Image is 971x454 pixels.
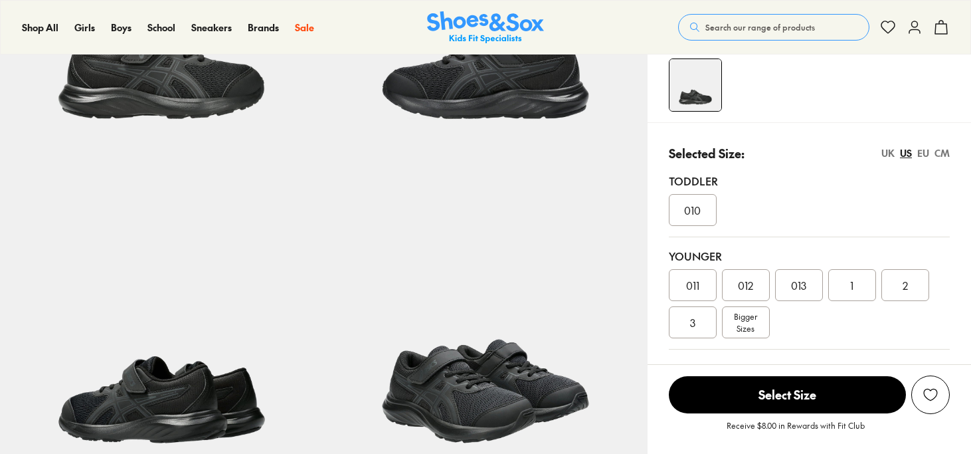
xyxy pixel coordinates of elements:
span: 1 [850,277,853,293]
span: 012 [738,277,753,293]
span: Brands [248,21,279,34]
span: 010 [684,202,701,218]
span: Bigger Sizes [734,310,757,334]
p: Selected Size: [669,144,745,162]
span: 011 [686,277,699,293]
span: Select Size [669,376,906,413]
a: Girls [74,21,95,35]
span: 2 [903,277,908,293]
a: Shoes & Sox [427,11,544,44]
div: EU [917,146,929,160]
a: Sale [295,21,314,35]
div: US [900,146,912,160]
span: Sneakers [191,21,232,34]
a: Boys [111,21,132,35]
span: School [147,21,175,34]
div: UK [881,146,895,160]
span: Girls [74,21,95,34]
a: Shop All [22,21,58,35]
span: 013 [791,277,806,293]
button: Add to Wishlist [911,376,950,414]
button: Search our range of products [678,14,869,41]
span: 3 [690,314,695,330]
span: Search our range of products [705,21,815,33]
p: Receive $8.00 in Rewards with Fit Club [727,419,865,443]
div: CM [934,146,950,160]
span: Shop All [22,21,58,34]
a: School [147,21,175,35]
div: Toddler [669,173,950,189]
img: 4-499147_1 [669,59,721,111]
img: SNS_Logo_Responsive.svg [427,11,544,44]
a: Sneakers [191,21,232,35]
a: Brands [248,21,279,35]
span: Sale [295,21,314,34]
span: Boys [111,21,132,34]
div: Younger [669,248,950,264]
button: Select Size [669,376,906,414]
